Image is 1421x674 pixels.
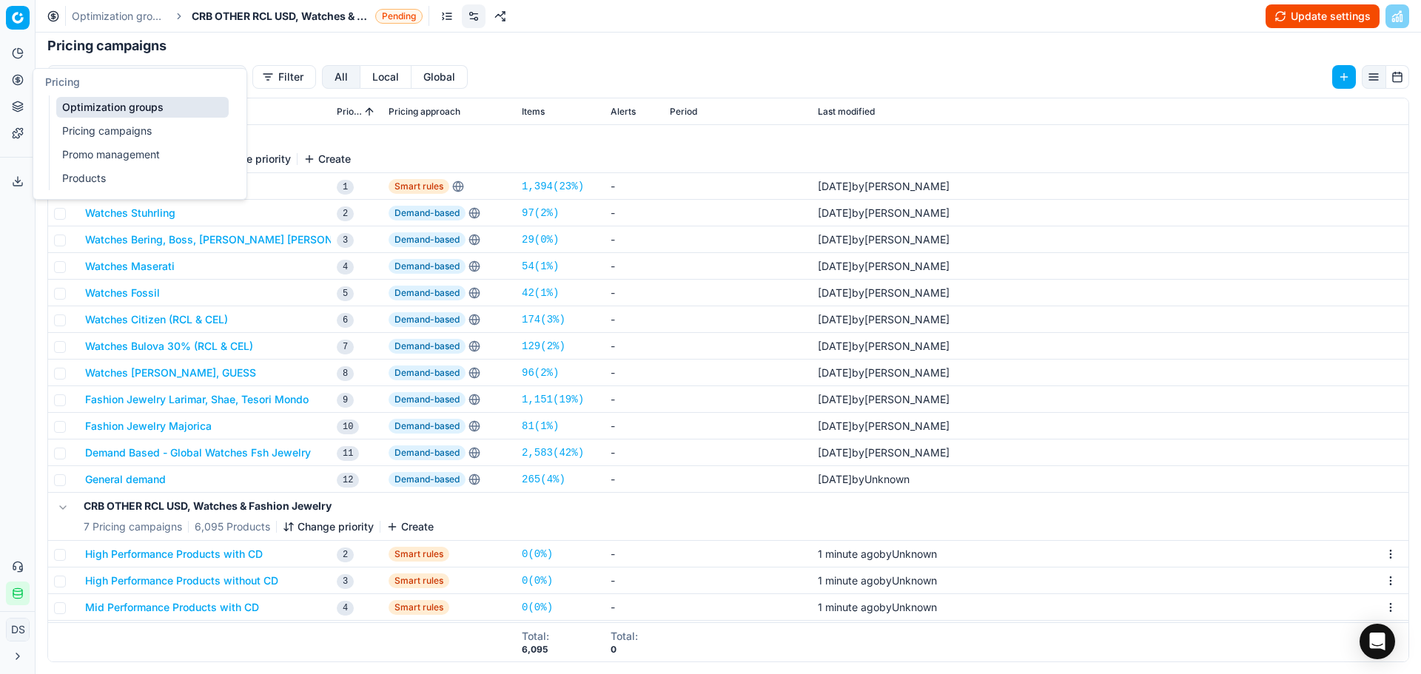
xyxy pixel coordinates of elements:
div: by Unknown [818,472,910,487]
button: Sorted by Priority ascending [362,104,377,119]
span: 2 [337,547,354,562]
td: - [605,541,664,567]
span: [DATE] [818,206,852,219]
h1: Pricing campaigns [36,36,1421,56]
a: 0(0%) [522,600,553,615]
div: by [PERSON_NAME] [818,419,950,434]
td: - [605,621,664,647]
a: 265(4%) [522,472,565,487]
span: Demand-based [389,339,466,354]
a: 1,394(23%) [522,179,584,194]
span: [DATE] [818,286,852,299]
button: Demand Based - Global Watches Fsh Jewelry [85,445,311,460]
div: by [PERSON_NAME] [818,312,950,327]
td: - [605,306,664,333]
div: 6,095 [522,644,549,656]
div: Open Intercom Messenger [1360,624,1395,659]
span: 1 minute ago [818,547,879,560]
span: Smart rules [389,573,449,588]
span: [DATE] [818,366,852,379]
a: 29(0%) [522,232,559,247]
span: [DATE] [818,340,852,352]
div: by [PERSON_NAME] [818,286,950,300]
button: Create [303,152,351,166]
td: - [605,173,664,200]
a: 0(0%) [522,547,553,562]
button: Watches [PERSON_NAME], GUESS [85,365,256,380]
div: by [PERSON_NAME] [818,445,950,460]
span: CRB OTHER RCL USD, Watches & Fashion Jewelry [192,9,369,24]
span: Pending [375,9,423,24]
button: Filter [252,65,316,89]
td: - [605,200,664,226]
div: by [PERSON_NAME] [818,259,950,274]
td: - [605,413,664,439]
span: Alerts [611,106,636,118]
td: - [605,280,664,306]
td: - [605,333,664,360]
div: by [PERSON_NAME] [818,206,950,220]
span: DS [7,619,29,641]
button: global [411,65,468,89]
div: by [PERSON_NAME] [818,392,950,407]
span: Demand-based [389,365,466,380]
span: Demand-based [389,312,466,327]
div: by Unknown [818,573,937,588]
span: [DATE] [818,446,852,459]
span: [DATE] [818,393,852,405]
span: [DATE] [818,260,852,272]
span: Pricing approach [389,106,460,118]
a: 96(2%) [522,365,559,380]
span: 9 [337,393,354,408]
td: - [605,567,664,594]
div: by [PERSON_NAME] [818,232,950,247]
span: [DATE] [818,313,852,326]
span: 6,095 Products [195,519,270,534]
span: Pricing [45,75,80,88]
span: 3 [337,233,354,248]
button: Watches Fossil [85,286,160,300]
button: General demand [85,472,166,487]
span: 5 [337,286,354,301]
span: Smart rules [389,179,449,194]
button: Watches Stuhrling [85,206,175,220]
td: - [605,386,664,413]
span: 12 [337,473,359,488]
button: High Performance Products without CD [85,573,278,588]
span: 4 [337,260,354,274]
span: CRB OTHER RCL USD, Watches & Fashion JewelryPending [192,9,423,24]
nav: breadcrumb [72,9,423,24]
div: 0 [611,644,638,656]
span: Priority [337,106,362,118]
div: by [PERSON_NAME] [818,339,950,354]
a: 42(1%) [522,286,559,300]
div: by [PERSON_NAME] [818,179,950,194]
button: Watches Bering, Boss, [PERSON_NAME] [PERSON_NAME], [PERSON_NAME] [85,232,463,247]
button: Mid Performance Products with CD [85,600,259,615]
button: High Performance Products with CD [85,547,263,562]
a: 54(1%) [522,259,559,274]
td: - [605,253,664,280]
span: Smart rules [389,547,449,562]
span: Demand-based [389,419,466,434]
a: 1,151(19%) [522,392,584,407]
td: - [605,226,664,253]
span: Smart rules [389,600,449,615]
span: Demand-based [389,445,466,460]
button: Watches Bulova 30% (RCL & CEL) [85,339,253,354]
a: Promo management [56,144,229,165]
span: Demand-based [389,259,466,274]
td: - [605,594,664,621]
button: Watches Maserati [85,259,175,274]
td: - [605,466,664,493]
button: Update settings [1266,4,1380,28]
a: 129(2%) [522,339,565,354]
span: 1 [337,180,354,195]
a: 81(1%) [522,419,559,434]
button: Create [386,519,434,534]
span: 1 minute ago [818,574,879,587]
div: Total : [522,629,549,644]
span: [DATE] [818,419,852,432]
a: Optimization groups [72,9,167,24]
span: Demand-based [389,472,466,487]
